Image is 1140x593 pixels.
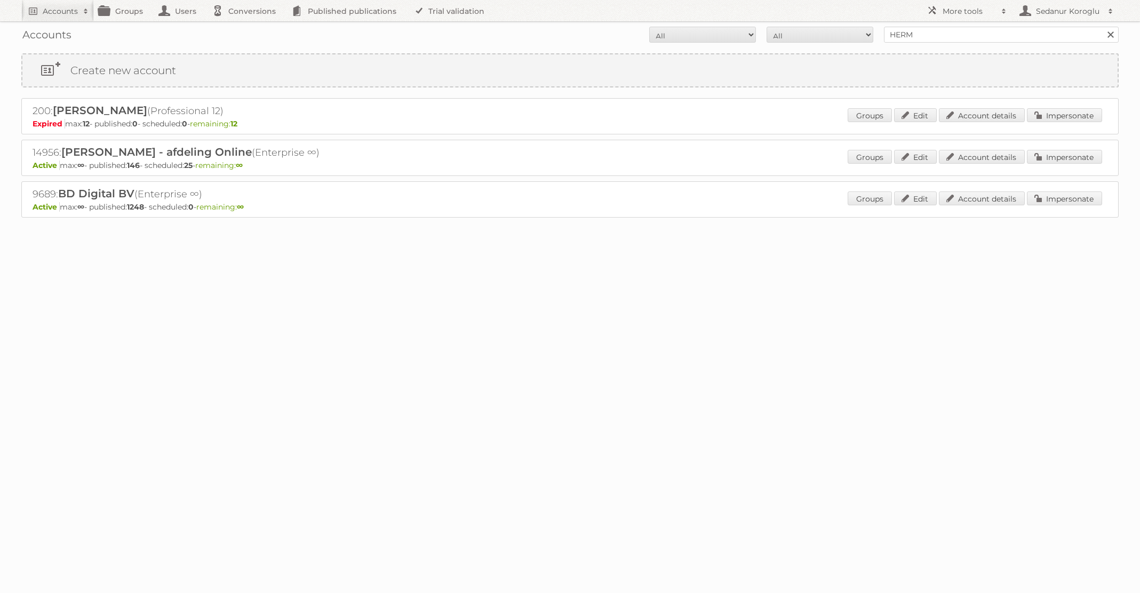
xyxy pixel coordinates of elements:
[894,108,937,122] a: Edit
[132,119,138,129] strong: 0
[939,191,1025,205] a: Account details
[33,161,1107,170] p: max: - published: - scheduled: -
[1027,191,1102,205] a: Impersonate
[848,191,892,205] a: Groups
[53,104,147,117] span: [PERSON_NAME]
[127,202,144,212] strong: 1248
[33,104,406,118] h2: 200: (Professional 12)
[33,161,60,170] span: Active
[1033,6,1103,17] h2: Sedanur Koroglu
[182,119,187,129] strong: 0
[939,108,1025,122] a: Account details
[1027,108,1102,122] a: Impersonate
[33,146,406,159] h2: 14956: (Enterprise ∞)
[939,150,1025,164] a: Account details
[61,146,252,158] span: [PERSON_NAME] - afdeling Online
[127,161,140,170] strong: 146
[943,6,996,17] h2: More tools
[894,191,937,205] a: Edit
[33,202,1107,212] p: max: - published: - scheduled: -
[190,119,237,129] span: remaining:
[237,202,244,212] strong: ∞
[236,161,243,170] strong: ∞
[83,119,90,129] strong: 12
[77,161,84,170] strong: ∞
[195,161,243,170] span: remaining:
[22,54,1118,86] a: Create new account
[848,150,892,164] a: Groups
[77,202,84,212] strong: ∞
[43,6,78,17] h2: Accounts
[33,119,65,129] span: Expired
[33,119,1107,129] p: max: - published: - scheduled: -
[894,150,937,164] a: Edit
[33,202,60,212] span: Active
[188,202,194,212] strong: 0
[184,161,193,170] strong: 25
[230,119,237,129] strong: 12
[848,108,892,122] a: Groups
[58,187,134,200] span: BD Digital BV
[196,202,244,212] span: remaining:
[1027,150,1102,164] a: Impersonate
[33,187,406,201] h2: 9689: (Enterprise ∞)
